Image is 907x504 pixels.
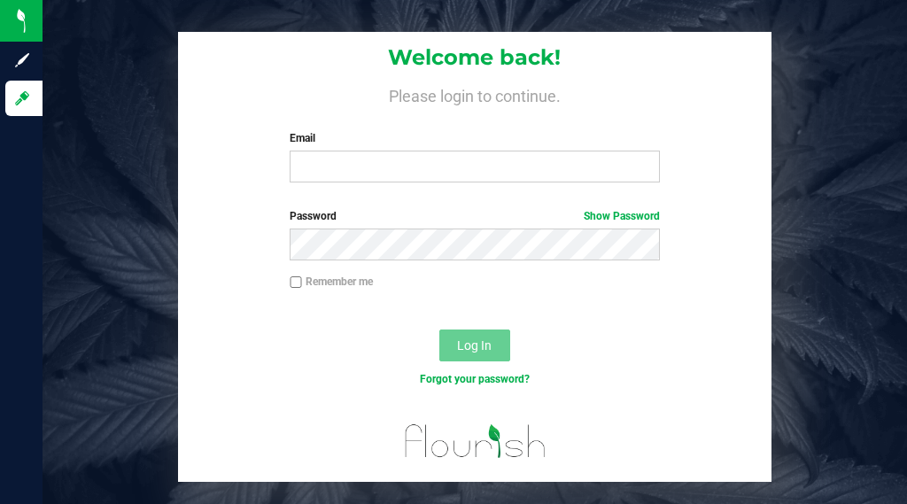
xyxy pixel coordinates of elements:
[457,338,492,353] span: Log In
[178,46,772,69] h1: Welcome back!
[400,407,549,470] img: flourish_logo.png
[290,276,302,289] input: Remember me
[420,373,530,385] a: Forgot your password?
[290,210,337,222] span: Password
[13,89,31,107] inline-svg: Log in
[13,51,31,69] inline-svg: Sign up
[290,130,659,146] label: Email
[290,274,373,290] label: Remember me
[439,330,510,361] button: Log In
[178,84,772,105] h4: Please login to continue.
[584,210,660,222] a: Show Password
